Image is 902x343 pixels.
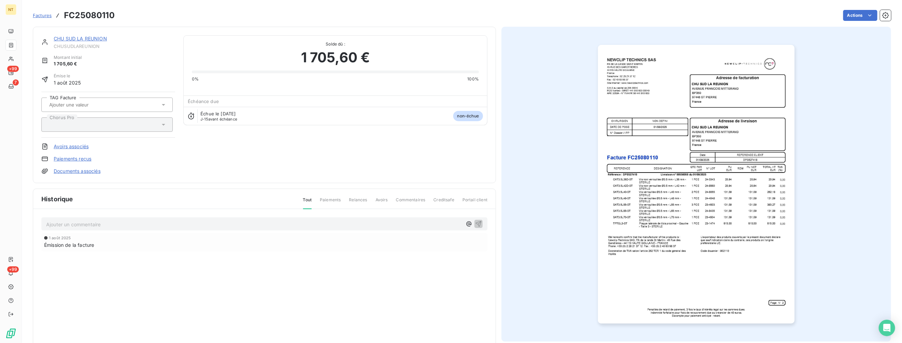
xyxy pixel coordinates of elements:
[598,45,795,323] img: invoice_thumbnail
[376,197,388,208] span: Avoirs
[5,328,16,339] img: Logo LeanPay
[64,9,115,22] h3: FC25080110
[49,102,117,108] input: Ajouter une valeur
[200,111,236,116] span: Échue le [DATE]
[200,117,208,122] span: J-15
[320,197,341,208] span: Paiements
[13,79,19,86] span: 7
[467,76,479,82] span: 100%
[396,197,426,208] span: Commentaires
[7,266,19,272] span: +99
[33,13,52,18] span: Factures
[301,47,370,68] span: 1 705,60 €
[54,155,91,162] a: Paiements reçus
[303,197,312,209] span: Tout
[433,197,454,208] span: Creditsafe
[349,197,367,208] span: Relances
[54,43,175,49] span: CHUSUDLAREUNION
[54,61,82,67] span: 1 705,60 €
[54,54,82,61] span: Montant initial
[54,36,107,41] a: CHU SUD LA REUNION
[41,194,73,204] span: Historique
[33,12,52,19] a: Factures
[54,143,89,150] a: Avoirs associés
[49,236,71,240] span: 1 août 2025
[453,111,483,121] span: non-échue
[7,66,19,72] span: +99
[843,10,877,21] button: Actions
[44,241,94,249] span: Émission de la facture
[192,76,199,82] span: 0%
[54,168,101,175] a: Documents associés
[879,320,895,336] div: Open Intercom Messenger
[192,41,479,47] span: Solde dû :
[462,197,487,208] span: Portail client
[54,73,81,79] span: Émise le
[54,79,81,86] span: 1 août 2025
[200,117,237,121] span: avant échéance
[188,99,219,104] span: Échéance due
[5,4,16,15] div: NT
